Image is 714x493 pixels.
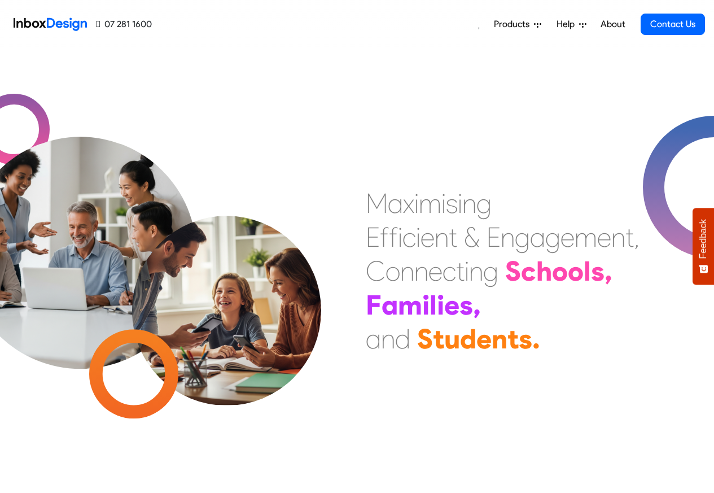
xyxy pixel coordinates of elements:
div: f [389,220,398,254]
div: i [458,186,462,220]
div: c [521,254,536,288]
div: & [464,220,480,254]
div: o [386,254,400,288]
div: a [366,322,381,356]
span: Feedback [698,219,708,259]
div: n [462,186,476,220]
div: d [395,322,410,356]
div: g [545,220,560,254]
div: l [430,288,437,322]
div: , [473,288,481,322]
div: l [584,254,591,288]
div: h [536,254,552,288]
a: Contact Us [641,14,705,35]
div: , [605,254,612,288]
div: t [507,322,519,356]
div: n [400,254,414,288]
div: t [433,322,444,356]
a: 07 281 1600 [96,18,152,31]
a: Help [552,13,591,36]
div: d [460,322,476,356]
div: M [366,186,388,220]
div: i [416,220,420,254]
div: . [532,322,540,356]
div: i [441,186,446,220]
div: a [388,186,403,220]
a: Products [489,13,546,36]
div: i [414,186,419,220]
div: n [469,254,483,288]
a: About [597,13,628,36]
div: m [398,288,422,322]
div: S [417,322,433,356]
div: E [487,220,501,254]
div: S [505,254,521,288]
span: Help [557,18,579,31]
div: Maximising Efficient & Engagement, Connecting Schools, Families, and Students. [366,186,639,356]
div: t [625,220,634,254]
div: i [465,254,469,288]
div: e [428,254,443,288]
div: c [402,220,416,254]
span: Products [494,18,534,31]
div: x [403,186,414,220]
img: parents_with_child.png [108,169,345,405]
div: e [420,220,435,254]
div: C [366,254,386,288]
div: o [552,254,568,288]
div: a [382,288,398,322]
div: n [435,220,449,254]
div: m [419,186,441,220]
div: c [443,254,456,288]
div: n [501,220,515,254]
div: t [456,254,465,288]
button: Feedback - Show survey [693,208,714,285]
div: a [530,220,545,254]
div: g [476,186,492,220]
div: g [515,220,530,254]
div: F [366,288,382,322]
div: n [611,220,625,254]
div: n [414,254,428,288]
div: s [591,254,605,288]
div: s [519,322,532,356]
div: m [575,220,597,254]
div: n [381,322,395,356]
div: n [492,322,507,356]
div: i [398,220,402,254]
div: i [422,288,430,322]
div: i [437,288,444,322]
div: e [560,220,575,254]
div: o [568,254,584,288]
div: s [446,186,458,220]
div: f [380,220,389,254]
div: , [634,220,639,254]
div: u [444,322,460,356]
div: e [444,288,459,322]
div: E [366,220,380,254]
div: s [459,288,473,322]
div: e [597,220,611,254]
div: e [476,322,492,356]
div: g [483,254,498,288]
div: t [449,220,457,254]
